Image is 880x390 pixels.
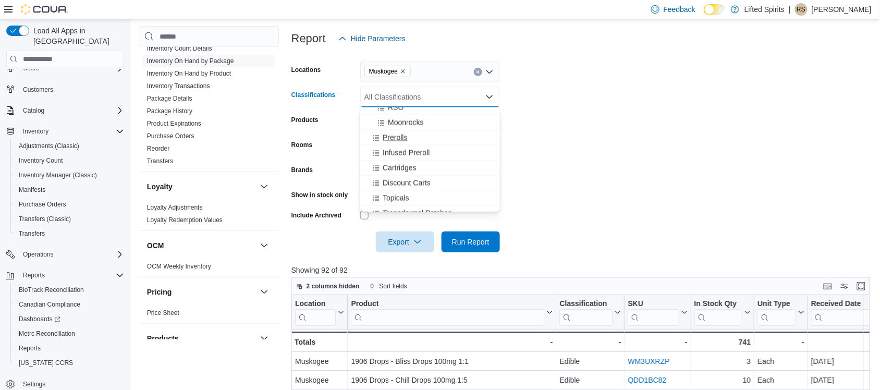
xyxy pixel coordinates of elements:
div: SKU [628,299,679,309]
span: Reports [15,342,124,355]
div: - [351,336,553,348]
div: Muskogee [295,356,344,368]
span: Reports [23,271,45,279]
button: BioTrack Reconciliation [10,283,128,297]
div: Each [757,356,804,368]
a: Purchase Orders [147,132,194,140]
a: Inventory Manager (Classic) [15,169,101,181]
a: Metrc Reconciliation [15,327,79,340]
div: 1906 Drops - Chill Drops 100mg 1:5 [351,374,553,387]
span: Transfers (Classic) [19,215,71,223]
a: Customers [19,83,57,96]
span: 2 columns hidden [307,282,360,290]
button: Inventory [2,124,128,139]
label: Rooms [291,141,313,149]
button: Loyalty [258,180,271,193]
span: Package History [147,107,192,115]
div: Location [295,299,336,309]
div: Rachael Stutsman [795,3,808,16]
div: 1906 Drops - Bliss Drops 100mg 1:1 [351,356,553,368]
div: Unit Type [757,299,796,309]
span: Transfers [19,229,45,238]
span: Inventory Manager (Classic) [19,171,97,179]
div: Location [295,299,336,326]
button: Operations [19,248,58,261]
button: Export [376,231,434,252]
a: Dashboards [15,313,65,325]
button: Topicals [360,191,500,206]
span: Inventory Count [15,154,124,167]
span: Inventory Manager (Classic) [15,169,124,181]
span: Moonrocks [388,117,423,128]
span: Metrc Reconciliation [19,330,75,338]
span: Adjustments (Classic) [15,140,124,152]
a: Loyalty Adjustments [147,204,203,211]
img: Cova [21,4,68,15]
span: Reports [19,344,41,352]
div: 3 [694,356,751,368]
span: Manifests [15,184,124,196]
button: Clear input [474,68,482,76]
div: Pricing [139,307,279,323]
button: Remove Muskogee from selection in this group [400,68,406,75]
span: Settings [23,380,45,388]
h3: Pricing [147,287,172,297]
div: Product [351,299,544,326]
span: RSO [388,102,404,113]
button: Inventory [19,125,53,138]
span: Catalog [23,106,44,115]
span: Adjustments (Classic) [19,142,79,150]
p: Lifted Spirits [744,3,785,16]
span: Washington CCRS [15,357,124,369]
span: Dashboards [19,315,60,323]
a: Product Expirations [147,120,201,127]
span: Customers [19,83,124,96]
button: Enter fullscreen [855,280,867,292]
span: Product Expirations [147,119,201,128]
button: Reports [2,268,128,283]
span: Transdermal Patches [383,208,452,218]
div: 10 [694,374,751,387]
button: Cartridges [360,161,500,176]
span: Operations [19,248,124,261]
div: OCM [139,260,279,277]
span: Muskogee [369,66,398,77]
p: Showing 92 of 92 [291,265,876,275]
h3: Loyalty [147,181,173,192]
button: Adjustments (Classic) [10,139,128,153]
span: Load All Apps in [GEOGRAPHIC_DATA] [29,26,124,46]
span: Price Sheet [147,309,179,317]
label: Include Archived [291,211,341,220]
button: SKU [628,299,687,326]
button: Keyboard shortcuts [822,280,834,292]
button: Product [351,299,553,326]
span: OCM Weekly Inventory [147,262,211,271]
button: RSO [360,100,500,115]
button: In Stock Qty [694,299,751,326]
a: Inventory On Hand by Package [147,57,234,65]
button: Discount Carts [360,176,500,191]
div: Product [351,299,544,309]
span: Prerolls [383,132,407,143]
span: Operations [23,250,54,259]
div: - [628,336,687,348]
button: Moonrocks [360,115,500,130]
span: BioTrack Reconciliation [19,286,84,294]
button: Products [147,333,256,344]
div: Muskogee [295,374,344,387]
button: Hide Parameters [334,28,410,49]
a: Transfers (Classic) [15,213,75,225]
button: Transfers [10,226,128,241]
span: Hide Parameters [351,33,406,44]
a: OCM Weekly Inventory [147,263,211,270]
button: Purchase Orders [10,197,128,212]
span: Metrc Reconciliation [15,327,124,340]
span: Customers [23,86,53,94]
button: Run Report [442,231,500,252]
button: Inventory Count [10,153,128,168]
span: Discount Carts [383,178,431,188]
span: BioTrack Reconciliation [15,284,124,296]
span: Sort fields [380,282,407,290]
button: Catalog [19,104,48,117]
a: Inventory Count Details [147,45,212,52]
